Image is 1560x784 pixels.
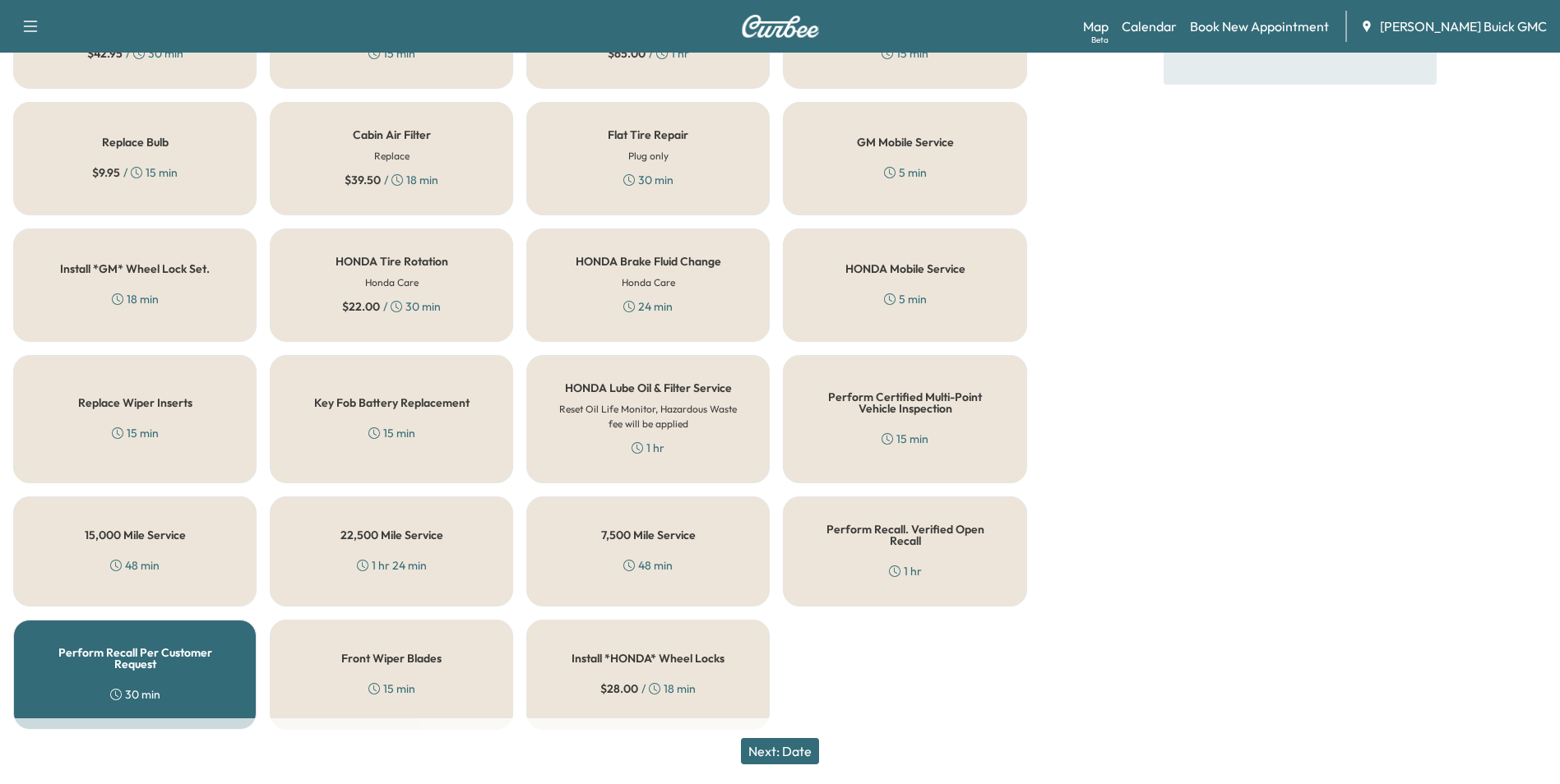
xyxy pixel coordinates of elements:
[365,275,419,290] h6: Honda Care
[882,45,928,62] div: 15 min
[1122,16,1177,36] a: Calendar
[87,45,123,62] span: $ 42.95
[1083,16,1109,36] a: MapBeta
[601,529,696,541] h5: 7,500 Mile Service
[622,275,675,290] h6: Honda Care
[110,557,160,574] div: 48 min
[87,45,183,62] div: / 30 min
[884,291,927,307] div: 5 min
[368,45,415,62] div: 15 min
[857,136,954,148] h5: GM Mobile Service
[572,653,724,664] h5: Install *HONDA* Wheel Locks
[608,45,689,62] div: / 1 hr
[608,45,646,62] span: $ 65.00
[110,686,160,703] div: 30 min
[632,440,664,456] div: 1 hr
[60,263,210,274] h5: Install *GM* Wheel Lock Set.
[353,129,431,141] h5: Cabin Air Filter
[741,738,819,764] button: Next: Date
[112,291,159,307] div: 18 min
[1091,34,1109,46] div: Beta
[314,397,470,408] h5: Key Fob Battery Replacement
[341,653,442,664] h5: Front Wiper Blades
[85,529,186,541] h5: 15,000 Mile Service
[882,431,928,447] div: 15 min
[608,129,688,141] h5: Flat Tire Repair
[810,523,999,546] h5: Perform Recall. Verified Open Recall
[741,15,820,38] img: Curbee Logo
[889,563,922,579] div: 1 hr
[553,402,743,431] h6: Reset Oil Life Monitor, Hazardous Waste fee will be applied
[600,680,696,697] div: / 18 min
[576,256,721,267] h5: HONDA Brake Fluid Change
[368,680,415,697] div: 15 min
[623,557,673,574] div: 48 min
[102,136,169,148] h5: Replace Bulb
[1190,16,1329,36] a: Book New Appointment
[336,256,448,267] h5: HONDA Tire Rotation
[340,529,443,541] h5: 22,500 Mile Service
[623,298,673,315] div: 24 min
[845,263,965,274] h5: HONDA Mobile Service
[342,298,441,315] div: / 30 min
[92,164,120,181] span: $ 9.95
[40,647,229,670] h5: Perform Recall Per Customer Request
[342,298,380,315] span: $ 22.00
[78,397,192,408] h5: Replace Wiper Inserts
[374,149,410,164] h6: Replace
[628,149,669,164] h6: Plug only
[345,172,381,188] span: $ 39.50
[623,172,674,188] div: 30 min
[92,164,178,181] div: / 15 min
[600,680,638,697] span: $ 28.00
[368,425,415,441] div: 15 min
[112,425,159,441] div: 15 min
[565,382,732,394] h5: HONDA Lube Oil & Filter Service
[345,172,438,188] div: / 18 min
[810,391,999,414] h5: Perform Certified Multi-Point Vehicle Inspection
[884,164,927,181] div: 5 min
[357,557,427,574] div: 1 hr 24 min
